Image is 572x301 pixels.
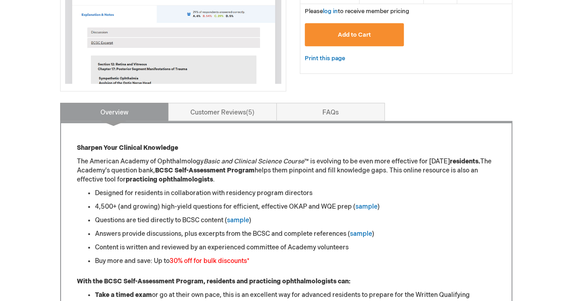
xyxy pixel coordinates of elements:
li: Designed for residents in collaboration with residency program directors [95,189,496,198]
span: 5 [246,109,255,116]
a: FAQs [276,103,385,121]
a: sample [350,230,372,238]
a: Customer Reviews5 [168,103,277,121]
strong: Sharpen Your Clinical Knowledge [77,144,178,152]
a: sample [355,203,378,210]
li: Questions are tied directly to BCSC content ( ) [95,216,496,225]
a: Print this page [305,53,345,64]
strong: Take a timed exam [95,291,152,299]
a: log in [323,8,338,15]
a: Overview [60,103,169,121]
li: 4,500+ (and growing) high-yield questions for efficient, effective OKAP and WQE prep ( ) [95,202,496,211]
font: 30% off for bulk discounts [170,257,247,265]
a: sample [227,216,249,224]
span: Add to Cart [338,31,371,38]
em: Basic and Clinical Science Course [203,158,304,165]
button: Add to Cart [305,23,404,46]
strong: With the BCSC Self-Assessment Program, residents and practicing ophthalmologists can: [77,277,350,285]
li: Buy more and save: Up to [95,257,496,266]
p: The American Academy of Ophthalmology ™ is evolving to be even more effective for [DATE] The Acad... [77,157,496,184]
strong: BCSC Self-Assessment Program [155,167,255,174]
li: Answers provide discussions, plus excerpts from the BCSC and complete references ( ) [95,229,496,239]
strong: residents. [450,158,480,165]
strong: practicing ophthalmologists [126,176,213,183]
li: Content is written and reviewed by an experienced committee of Academy volunteers [95,243,496,252]
span: Please to receive member pricing [305,8,409,15]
